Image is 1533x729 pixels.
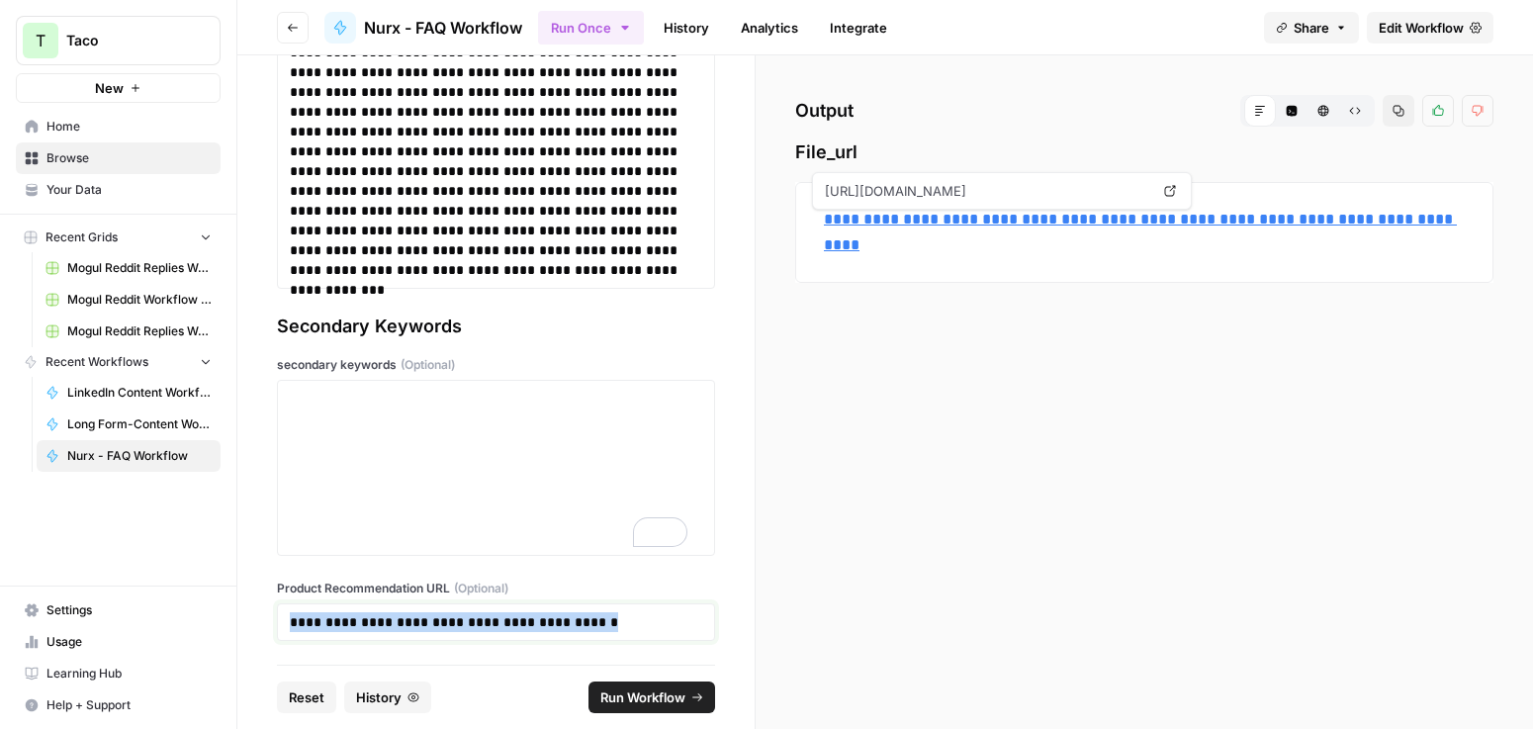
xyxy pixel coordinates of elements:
[67,447,212,465] span: Nurx - FAQ Workflow
[45,353,148,371] span: Recent Workflows
[538,11,644,45] button: Run Once
[588,682,715,713] button: Run Workflow
[67,415,212,433] span: Long Form-Content Workflow - AI Clients (New)
[356,687,402,707] span: History
[46,665,212,683] span: Learning Hub
[1264,12,1359,44] button: Share
[364,16,522,40] span: Nurx - FAQ Workflow
[1379,18,1464,38] span: Edit Workflow
[795,95,1493,127] h2: Output
[37,316,221,347] a: Mogul Reddit Replies Workflow Grid (1)
[454,580,508,597] span: (Optional)
[67,322,212,340] span: Mogul Reddit Replies Workflow Grid (1)
[821,173,1153,209] span: [URL][DOMAIN_NAME]
[652,12,721,44] a: History
[16,594,221,626] a: Settings
[16,689,221,721] button: Help + Support
[324,12,522,44] a: Nurx - FAQ Workflow
[16,626,221,658] a: Usage
[16,73,221,103] button: New
[16,658,221,689] a: Learning Hub
[729,12,810,44] a: Analytics
[37,284,221,316] a: Mogul Reddit Workflow Grid (1)
[67,384,212,402] span: LinkedIn Content Workflow
[16,347,221,377] button: Recent Workflows
[36,29,45,52] span: T
[277,313,715,340] div: Secondary Keywords
[344,682,431,713] button: History
[600,687,685,707] span: Run Workflow
[16,111,221,142] a: Home
[37,377,221,409] a: LinkedIn Content Workflow
[37,440,221,472] a: Nurx - FAQ Workflow
[1367,12,1493,44] a: Edit Workflow
[46,601,212,619] span: Settings
[67,259,212,277] span: Mogul Reddit Replies Workflow Grid
[290,389,702,547] div: To enrich screen reader interactions, please activate Accessibility in Grammarly extension settings
[16,174,221,206] a: Your Data
[46,149,212,167] span: Browse
[16,16,221,65] button: Workspace: Taco
[401,356,455,374] span: (Optional)
[289,687,324,707] span: Reset
[66,31,186,50] span: Taco
[46,181,212,199] span: Your Data
[46,633,212,651] span: Usage
[277,356,715,374] label: secondary keywords
[95,78,124,98] span: New
[46,118,212,136] span: Home
[16,223,221,252] button: Recent Grids
[37,409,221,440] a: Long Form-Content Workflow - AI Clients (New)
[818,12,899,44] a: Integrate
[1294,18,1329,38] span: Share
[277,682,336,713] button: Reset
[67,291,212,309] span: Mogul Reddit Workflow Grid (1)
[46,696,212,714] span: Help + Support
[37,252,221,284] a: Mogul Reddit Replies Workflow Grid
[45,228,118,246] span: Recent Grids
[795,138,1493,166] span: File_url
[277,580,715,597] label: Product Recommendation URL
[16,142,221,174] a: Browse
